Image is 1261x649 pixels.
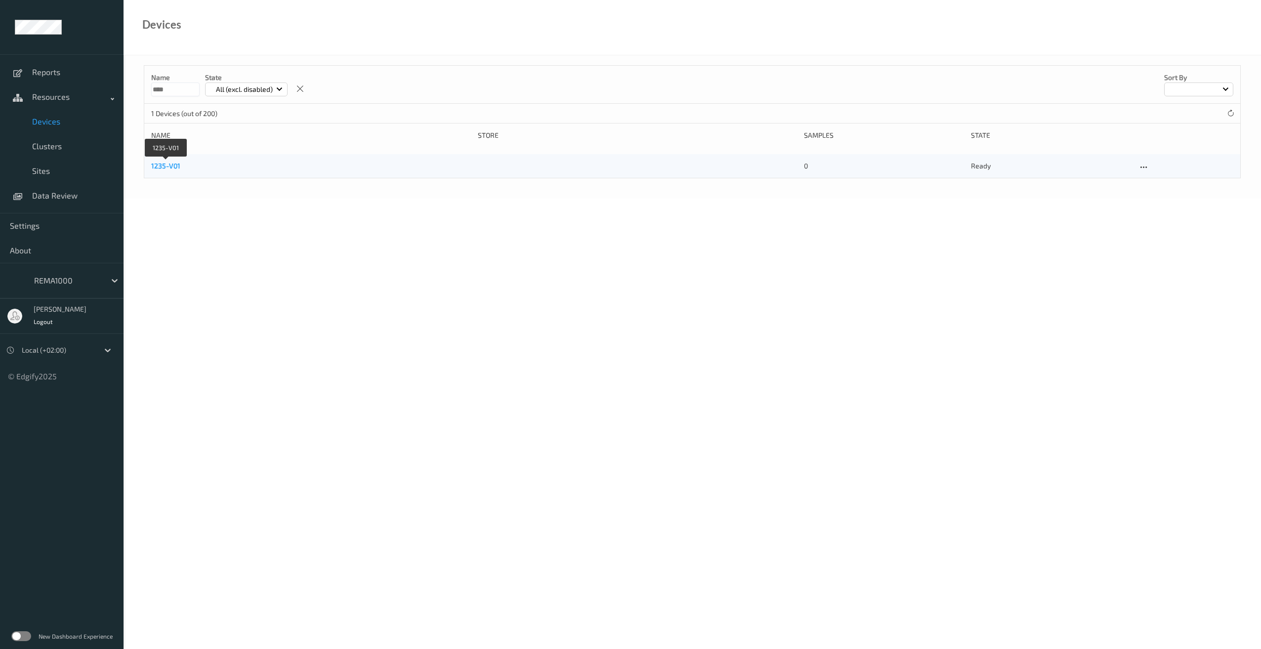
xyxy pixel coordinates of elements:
p: ready [971,161,1131,171]
p: All (excl. disabled) [212,84,276,94]
div: Devices [142,20,181,30]
p: Sort by [1164,73,1233,82]
div: Samples [804,130,964,140]
div: Name [151,130,471,140]
div: State [971,130,1131,140]
p: Name [151,73,200,82]
a: 1235-V01 [151,162,180,170]
div: Store [478,130,798,140]
div: 0 [804,161,964,171]
p: 1 Devices (out of 200) [151,109,225,119]
p: State [205,73,288,82]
